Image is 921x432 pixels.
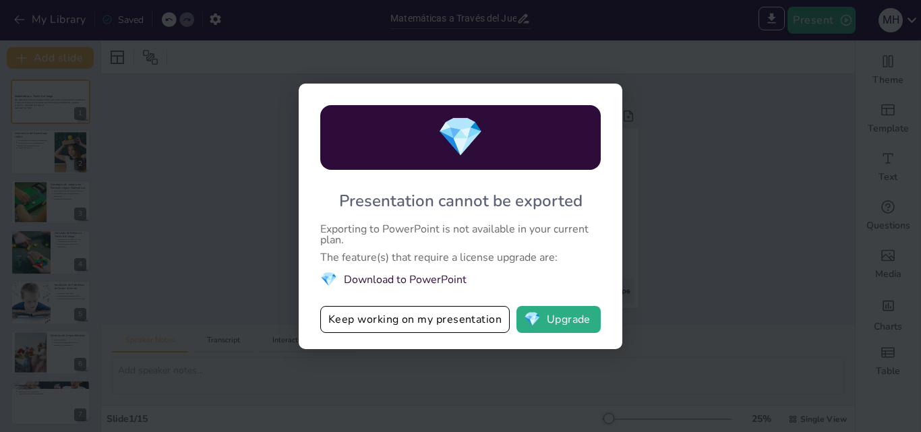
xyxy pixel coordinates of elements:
[516,306,601,333] button: diamondUpgrade
[320,270,337,290] span: diamond
[320,306,510,333] button: Keep working on my presentation
[320,252,601,263] div: The feature(s) that require a license upgrade are:
[524,313,541,326] span: diamond
[437,109,484,166] span: diamond
[320,224,601,245] div: Exporting to PowerPoint is not available in your current plan.
[339,189,583,213] div: Presentation cannot be exported
[320,270,601,290] li: Download to PowerPoint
